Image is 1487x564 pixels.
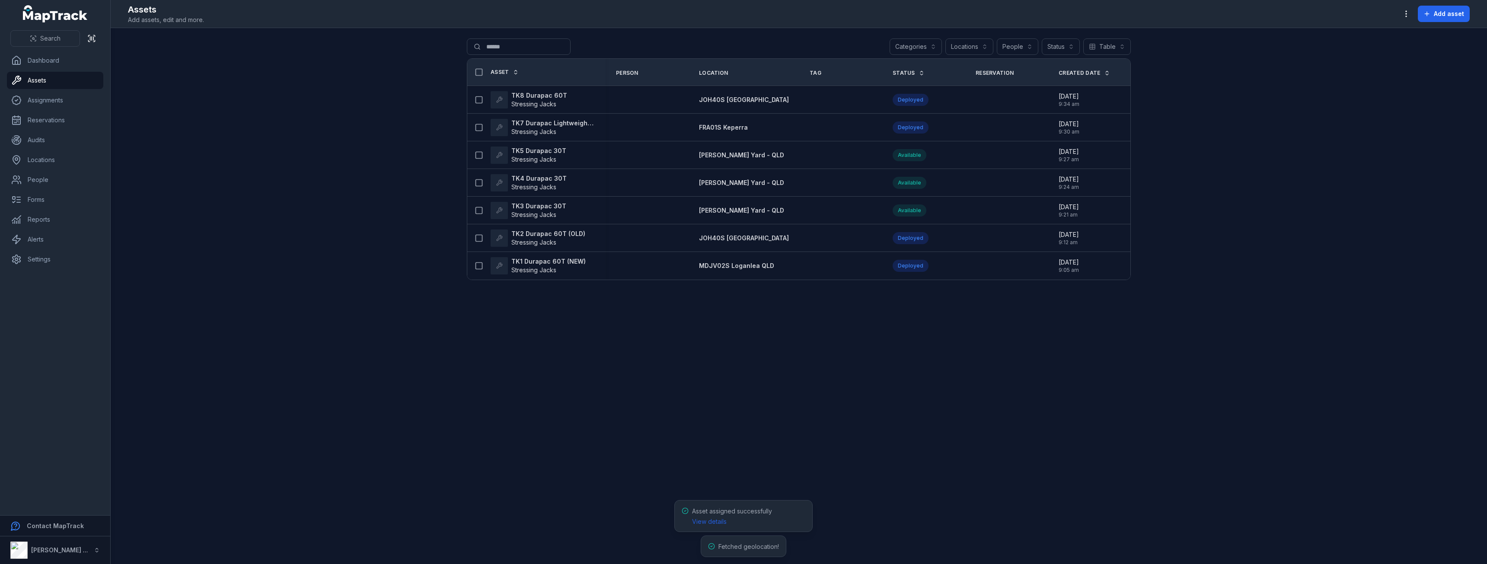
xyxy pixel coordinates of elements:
[699,123,748,132] a: FRA01S Keperra
[1059,70,1101,76] span: Created Date
[699,96,789,104] a: JOH40S [GEOGRAPHIC_DATA]
[893,70,925,76] a: Status
[699,70,728,76] span: Location
[7,251,103,268] a: Settings
[893,177,926,189] div: Available
[1059,203,1079,218] time: 7/4/2025, 9:21:37 AM
[1059,147,1079,156] span: [DATE]
[1059,92,1079,108] time: 7/4/2025, 9:34:11 AM
[491,257,586,274] a: TK1 Durapac 60T (NEW)Stressing Jacks
[893,121,929,134] div: Deployed
[511,128,556,135] span: Stressing Jacks
[810,70,821,76] span: Tag
[491,69,519,76] a: Asset
[1059,211,1079,218] span: 9:21 am
[7,211,103,228] a: Reports
[511,183,556,191] span: Stressing Jacks
[1059,175,1079,184] span: [DATE]
[1434,10,1464,18] span: Add asset
[491,147,566,164] a: TK5 Durapac 30TStressing Jacks
[692,517,727,526] a: View details
[1059,239,1079,246] span: 9:12 am
[511,229,585,238] strong: TK2 Durapac 60T (OLD)
[1059,120,1079,135] time: 7/4/2025, 9:30:32 AM
[893,70,915,76] span: Status
[1059,230,1079,246] time: 7/4/2025, 9:12:54 AM
[945,38,993,55] button: Locations
[511,100,556,108] span: Stressing Jacks
[511,147,566,155] strong: TK5 Durapac 30T
[511,257,586,266] strong: TK1 Durapac 60T (NEW)
[491,91,567,108] a: TK8 Durapac 60TStressing Jacks
[699,96,789,103] span: JOH40S [GEOGRAPHIC_DATA]
[7,231,103,248] a: Alerts
[128,16,204,24] span: Add assets, edit and more.
[699,234,789,242] span: JOH40S [GEOGRAPHIC_DATA]
[511,91,567,100] strong: TK8 Durapac 60T
[893,204,926,217] div: Available
[10,30,80,47] button: Search
[7,171,103,188] a: People
[699,207,784,214] span: [PERSON_NAME] Yard - QLD
[7,191,103,208] a: Forms
[1059,267,1079,274] span: 9:05 am
[7,112,103,129] a: Reservations
[511,174,567,183] strong: TK4 Durapac 30T
[511,156,556,163] span: Stressing Jacks
[1059,230,1079,239] span: [DATE]
[699,234,789,242] a: JOH40S [GEOGRAPHIC_DATA]
[491,119,595,136] a: TK7 Durapac Lightweight 100TStressing Jacks
[893,232,929,244] div: Deployed
[511,119,595,127] strong: TK7 Durapac Lightweight 100T
[1059,258,1079,267] span: [DATE]
[1059,101,1079,108] span: 9:34 am
[893,260,929,272] div: Deployed
[7,72,103,89] a: Assets
[511,211,556,218] span: Stressing Jacks
[1059,70,1110,76] a: Created Date
[699,178,784,187] a: [PERSON_NAME] Yard - QLD
[699,262,774,269] span: MDJV02S Loganlea QLD
[27,522,84,529] strong: Contact MapTrack
[491,174,567,191] a: TK4 Durapac 30TStressing Jacks
[699,151,784,159] span: [PERSON_NAME] Yard - QLD
[1059,120,1079,128] span: [DATE]
[128,3,204,16] h2: Assets
[893,149,926,161] div: Available
[699,124,748,131] span: FRA01S Keperra
[7,131,103,149] a: Audits
[1059,175,1079,191] time: 7/4/2025, 9:24:11 AM
[1418,6,1470,22] button: Add asset
[692,507,772,525] span: Asset assigned successfully
[616,70,638,76] span: Person
[893,94,929,106] div: Deployed
[491,69,509,76] span: Asset
[511,239,556,246] span: Stressing Jacks
[1059,128,1079,135] span: 9:30 am
[1059,147,1079,163] time: 7/4/2025, 9:27:41 AM
[976,70,1014,76] span: Reservation
[491,202,566,219] a: TK3 Durapac 30TStressing Jacks
[718,543,779,550] span: Fetched geolocation!
[1059,92,1079,101] span: [DATE]
[511,202,566,210] strong: TK3 Durapac 30T
[31,546,102,554] strong: [PERSON_NAME] Group
[997,38,1038,55] button: People
[7,151,103,169] a: Locations
[699,206,784,215] a: [PERSON_NAME] Yard - QLD
[1059,203,1079,211] span: [DATE]
[1059,156,1079,163] span: 9:27 am
[699,151,784,159] a: [PERSON_NAME] Yard - QLD
[1059,258,1079,274] time: 7/4/2025, 9:05:51 AM
[40,34,61,43] span: Search
[491,229,585,247] a: TK2 Durapac 60T (OLD)Stressing Jacks
[7,92,103,109] a: Assignments
[23,5,88,22] a: MapTrack
[890,38,942,55] button: Categories
[511,266,556,274] span: Stressing Jacks
[1059,184,1079,191] span: 9:24 am
[699,261,774,270] a: MDJV02S Loganlea QLD
[699,179,784,186] span: [PERSON_NAME] Yard - QLD
[1083,38,1131,55] button: Table
[7,52,103,69] a: Dashboard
